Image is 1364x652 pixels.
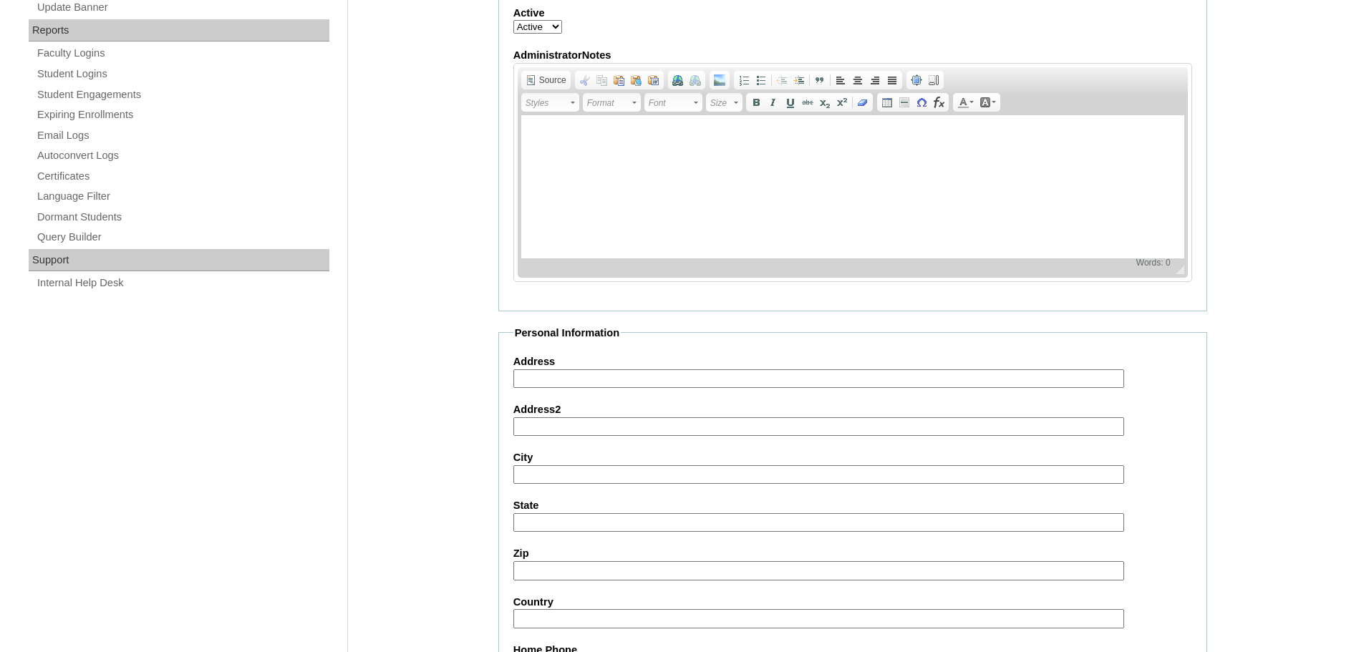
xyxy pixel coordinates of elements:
[1133,257,1174,268] span: Words: 0
[36,44,329,62] a: Faculty Logins
[879,94,896,110] a: Table
[832,72,849,88] a: Align Left
[977,94,999,110] a: Background Color
[36,167,329,185] a: Certificates
[513,450,1192,465] label: City
[29,19,329,42] div: Reports
[611,72,628,88] a: Paste
[513,354,1192,369] label: Address
[884,72,901,88] a: Justify
[36,228,329,246] a: Query Builder
[1167,266,1184,274] span: Resize
[649,94,692,112] span: Font
[513,546,1192,561] label: Zip
[811,72,828,88] a: Block Quote
[753,72,770,88] a: Insert/Remove Bulleted List
[513,326,621,341] legend: Personal Information
[36,127,329,145] a: Email Logs
[710,94,732,112] span: Size
[849,72,866,88] a: Center
[523,72,569,88] a: Source
[521,93,579,112] a: Styles
[36,86,329,104] a: Student Engagements
[735,72,753,88] a: Insert/Remove Numbered List
[513,402,1192,417] label: Address2
[628,72,645,88] a: Paste as plain text
[773,72,790,88] a: Decrease Indent
[576,72,594,88] a: Cut
[36,274,329,292] a: Internal Help Desk
[36,147,329,165] a: Autoconvert Logs
[669,72,687,88] a: Link
[706,93,743,112] a: Size
[913,94,930,110] a: Insert Special Character
[925,72,942,88] a: Show Blocks
[866,72,884,88] a: Align Right
[765,94,782,110] a: Italic
[816,94,833,110] a: Subscript
[854,94,871,110] a: Remove Format
[513,48,1192,63] label: AdministratorNotes
[29,249,329,272] div: Support
[799,94,816,110] a: Strike Through
[513,6,1192,21] label: Active
[521,115,1184,258] iframe: Rich Text Editor, AdministratorNotes
[930,94,947,110] a: Insert Equation
[537,74,566,86] span: Source
[833,94,851,110] a: Superscript
[587,94,630,112] span: Format
[526,94,569,112] span: Styles
[896,94,913,110] a: Insert Horizontal Line
[513,498,1192,513] label: State
[782,94,799,110] a: Underline
[711,72,728,88] a: Add Image
[644,93,702,112] a: Font
[36,65,329,83] a: Student Logins
[36,188,329,205] a: Language Filter
[36,106,329,124] a: Expiring Enrollments
[513,595,1192,610] label: Country
[687,72,704,88] a: Unlink
[748,94,765,110] a: Bold
[1133,257,1174,268] div: Statistics
[645,72,662,88] a: Paste from Word
[790,72,808,88] a: Increase Indent
[36,208,329,226] a: Dormant Students
[583,93,641,112] a: Format
[594,72,611,88] a: Copy
[954,94,977,110] a: Text Color
[908,72,925,88] a: Maximize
